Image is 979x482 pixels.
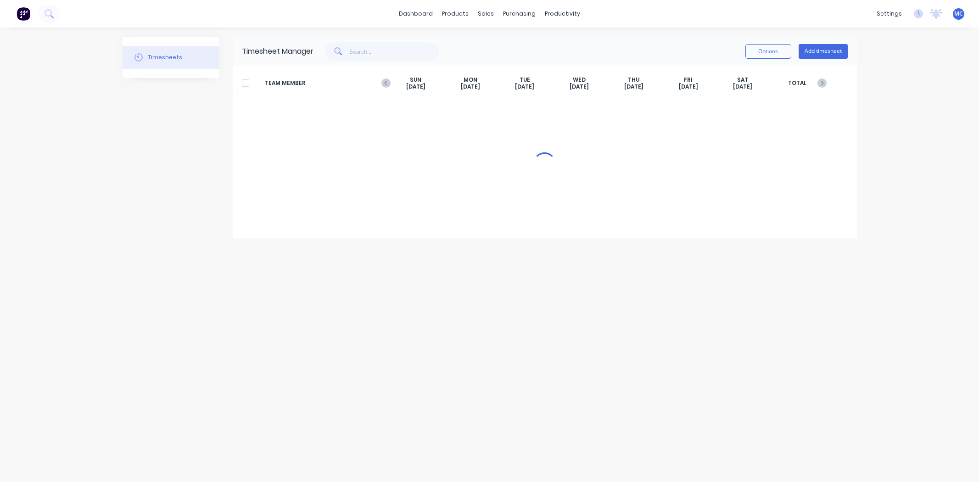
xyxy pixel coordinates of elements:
button: Options [745,44,791,59]
div: Timesheets [148,53,182,62]
input: Search... [350,42,439,61]
button: Add timesheet [799,44,848,59]
div: sales [473,7,498,21]
span: [DATE] [679,83,698,90]
div: productivity [540,7,585,21]
span: [DATE] [733,83,752,90]
span: FRI [684,76,693,84]
img: Factory [17,7,30,21]
span: SAT [737,76,748,84]
span: [DATE] [570,83,589,90]
span: [DATE] [461,83,480,90]
span: SUN [410,76,421,84]
span: TUE [520,76,530,84]
a: dashboard [394,7,437,21]
span: MC [954,10,963,18]
span: WED [573,76,586,84]
div: purchasing [498,7,540,21]
span: TOTAL [770,76,825,90]
span: TEAM MEMBER [265,76,389,90]
span: MON [464,76,477,84]
span: [DATE] [515,83,534,90]
span: [DATE] [624,83,643,90]
div: Timesheet Manager [242,46,313,57]
span: [DATE] [406,83,425,90]
div: products [437,7,473,21]
button: Timesheets [123,46,219,69]
div: settings [872,7,906,21]
span: THU [628,76,639,84]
